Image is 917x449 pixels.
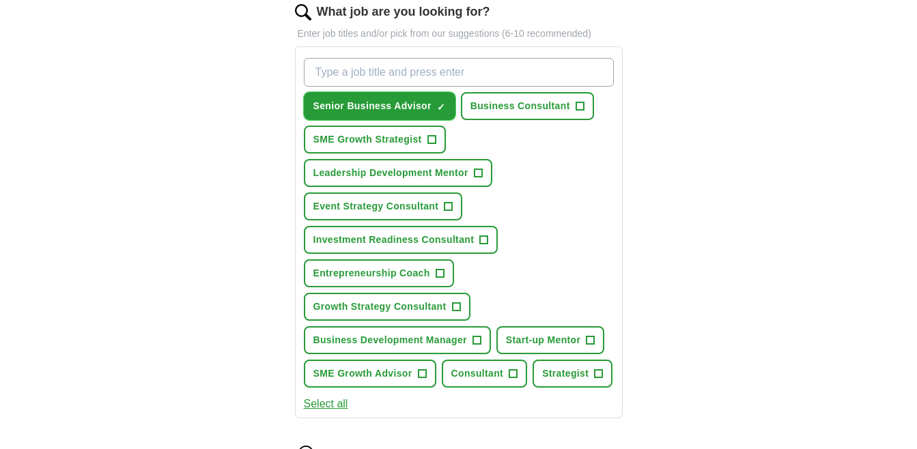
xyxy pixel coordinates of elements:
span: Growth Strategy Consultant [313,300,447,314]
span: Leadership Development Mentor [313,166,468,180]
label: What job are you looking for? [317,3,490,21]
span: Strategist [542,366,589,381]
span: Business Consultant [470,99,570,113]
button: Business Development Manager [304,326,491,354]
button: Leadership Development Mentor [304,159,492,187]
button: Investment Readiness Consultant [304,226,498,254]
button: Strategist [533,360,612,388]
button: Select all [304,396,348,412]
button: Start-up Mentor [496,326,604,354]
span: Senior Business Advisor [313,99,432,113]
span: Consultant [451,366,504,381]
span: Start-up Mentor [506,333,580,347]
span: SME Growth Advisor [313,366,412,381]
button: SME Growth Strategist [304,126,446,154]
span: ✓ [437,102,445,113]
span: Investment Readiness Consultant [313,233,475,247]
button: Consultant [442,360,528,388]
span: Entrepreneurship Coach [313,266,430,280]
button: Senior Business Advisor✓ [304,92,455,120]
button: Growth Strategy Consultant [304,293,470,321]
span: Event Strategy Consultant [313,199,439,214]
span: SME Growth Strategist [313,132,422,147]
span: Business Development Manager [313,333,467,347]
button: Entrepreneurship Coach [304,259,454,287]
p: Enter job titles and/or pick from our suggestions (6-10 recommended) [295,27,623,41]
img: search.png [295,4,311,20]
input: Type a job title and press enter [304,58,614,87]
button: Event Strategy Consultant [304,192,463,220]
button: Business Consultant [461,92,594,120]
button: SME Growth Advisor [304,360,436,388]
